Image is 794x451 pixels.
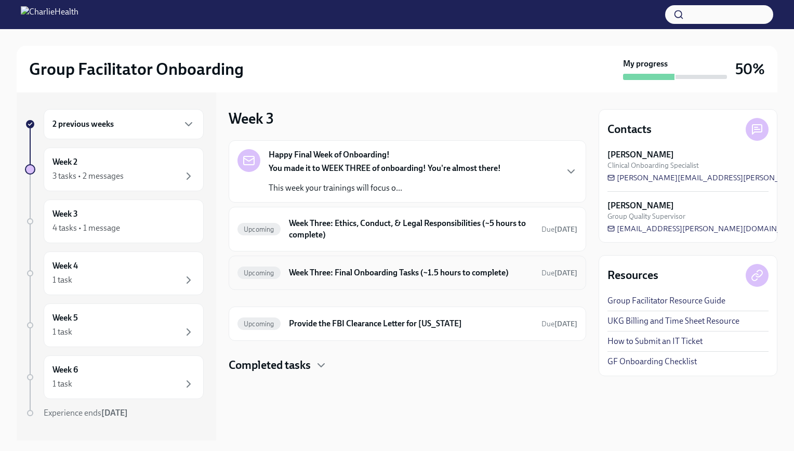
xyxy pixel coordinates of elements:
div: 3 tasks • 2 messages [52,170,124,182]
h6: Week 5 [52,312,78,324]
span: Upcoming [237,320,281,328]
a: Week 34 tasks • 1 message [25,200,204,243]
h6: Week 4 [52,260,78,272]
a: Week 23 tasks • 2 messages [25,148,204,191]
span: Experience ends [44,408,128,418]
strong: [DATE] [554,225,577,234]
p: This week your trainings will focus o... [269,182,501,194]
h4: Resources [607,268,658,283]
a: UKG Billing and Time Sheet Resource [607,315,739,327]
h6: Week Three: Ethics, Conduct, & Legal Responsibilities (~5 hours to complete) [289,218,533,241]
strong: My progress [623,58,668,70]
span: Upcoming [237,225,281,233]
div: 1 task [52,378,72,390]
span: Due [541,269,577,277]
span: Due [541,320,577,328]
h6: Week 6 [52,364,78,376]
div: 1 task [52,274,72,286]
span: Due [541,225,577,234]
div: Completed tasks [229,357,586,373]
div: 4 tasks • 1 message [52,222,120,234]
div: 1 task [52,326,72,338]
h6: 2 previous weeks [52,118,114,130]
strong: [DATE] [554,269,577,277]
strong: Happy Final Week of Onboarding! [269,149,390,161]
h2: Group Facilitator Onboarding [29,59,244,79]
a: How to Submit an IT Ticket [607,336,703,347]
div: 2 previous weeks [44,109,204,139]
a: Week 51 task [25,303,204,347]
h6: Week 2 [52,156,77,168]
a: UpcomingWeek Three: Final Onboarding Tasks (~1.5 hours to complete)Due[DATE] [237,264,577,281]
h4: Contacts [607,122,652,137]
span: October 8th, 2025 10:00 [541,319,577,329]
h6: Provide the FBI Clearance Letter for [US_STATE] [289,318,533,329]
img: CharlieHealth [21,6,78,23]
strong: [PERSON_NAME] [607,149,674,161]
strong: [PERSON_NAME] [607,200,674,211]
span: September 21st, 2025 10:00 [541,268,577,278]
a: GF Onboarding Checklist [607,356,697,367]
span: Upcoming [237,269,281,277]
a: Group Facilitator Resource Guide [607,295,725,307]
a: Week 41 task [25,251,204,295]
a: Week 61 task [25,355,204,399]
strong: [DATE] [101,408,128,418]
strong: You made it to WEEK THREE of onboarding! You're almost there! [269,163,501,173]
h4: Completed tasks [229,357,311,373]
a: UpcomingProvide the FBI Clearance Letter for [US_STATE]Due[DATE] [237,315,577,332]
span: Clinical Onboarding Specialist [607,161,699,170]
h3: 50% [735,60,765,78]
h6: Week Three: Final Onboarding Tasks (~1.5 hours to complete) [289,267,533,278]
h3: Week 3 [229,109,274,128]
span: Group Quality Supervisor [607,211,685,221]
h6: Week 3 [52,208,78,220]
span: September 23rd, 2025 10:00 [541,224,577,234]
strong: [DATE] [554,320,577,328]
a: UpcomingWeek Three: Ethics, Conduct, & Legal Responsibilities (~5 hours to complete)Due[DATE] [237,216,577,243]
